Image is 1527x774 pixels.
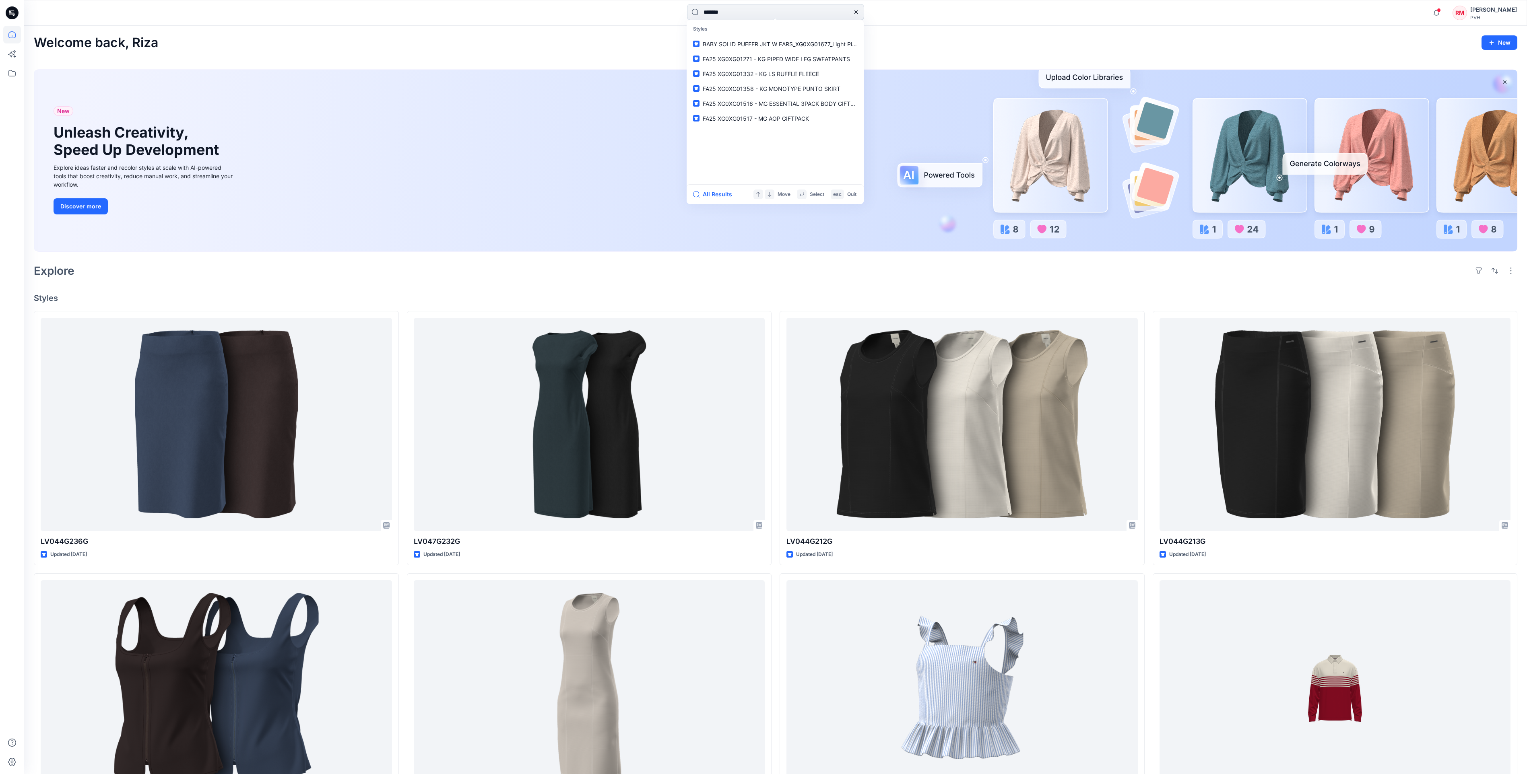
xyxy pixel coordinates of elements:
span: FA25 XG0XG01332 - KG LS RUFFLE FLEECE [703,70,819,77]
span: FA25 XG0XG01517 - MG AOP GIFTPACK [703,115,809,122]
a: Discover more [54,198,235,214]
span: FA25 XG0XG01271 - KG PIPED WIDE LEG SWEATPANTS [703,56,850,62]
p: LV047G232G [414,536,765,547]
div: Explore ideas faster and recolor styles at scale with AI-powered tools that boost creativity, red... [54,163,235,189]
h2: Welcome back, Riza [34,35,158,50]
p: Updated [DATE] [50,550,87,559]
a: FA25 XG0XG01332 - KG LS RUFFLE FLEECE [688,66,862,81]
p: Quit [847,190,856,199]
p: Updated [DATE] [423,550,460,559]
div: [PERSON_NAME] [1470,5,1517,14]
a: LV044G212G [786,318,1138,531]
p: Updated [DATE] [1169,550,1206,559]
a: FA25 XG0XG01517 - MG AOP GIFTPACK [688,111,862,126]
h1: Unleash Creativity, Speed Up Development [54,124,223,159]
a: BABY SOLID PUFFER JKT W EARS_XG0XG01677_Light Pink [688,37,862,51]
p: LV044G236G [41,536,392,547]
p: Styles [688,22,862,37]
p: Updated [DATE] [796,550,833,559]
span: FA25 XG0XG01516 - MG ESSENTIAL 3PACK BODY GIFTPACK [703,100,865,107]
a: LV044G236G [41,318,392,531]
h2: Explore [34,264,74,277]
a: FA25 XG0XG01358 - KG MONOTYPE PUNTO SKIRT [688,81,862,96]
span: FA25 XG0XG01358 - KG MONOTYPE PUNTO SKIRT [703,85,840,92]
a: LV047G232G [414,318,765,531]
a: FA25 XG0XG01271 - KG PIPED WIDE LEG SWEATPANTS [688,51,862,66]
button: Discover more [54,198,108,214]
div: PVH [1470,14,1517,21]
span: New [57,106,70,116]
button: New [1482,35,1517,50]
p: Select [810,190,824,199]
p: Move [778,190,790,199]
h4: Styles [34,293,1517,303]
span: BABY SOLID PUFFER JKT W EARS_XG0XG01677_Light Pink [703,41,858,47]
a: FA25 XG0XG01516 - MG ESSENTIAL 3PACK BODY GIFTPACK [688,96,862,111]
p: esc [833,190,842,199]
a: LV044G213G [1160,318,1511,531]
button: All Results [693,189,737,199]
div: RM [1453,6,1467,20]
p: LV044G213G [1160,536,1511,547]
p: LV044G212G [786,536,1138,547]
